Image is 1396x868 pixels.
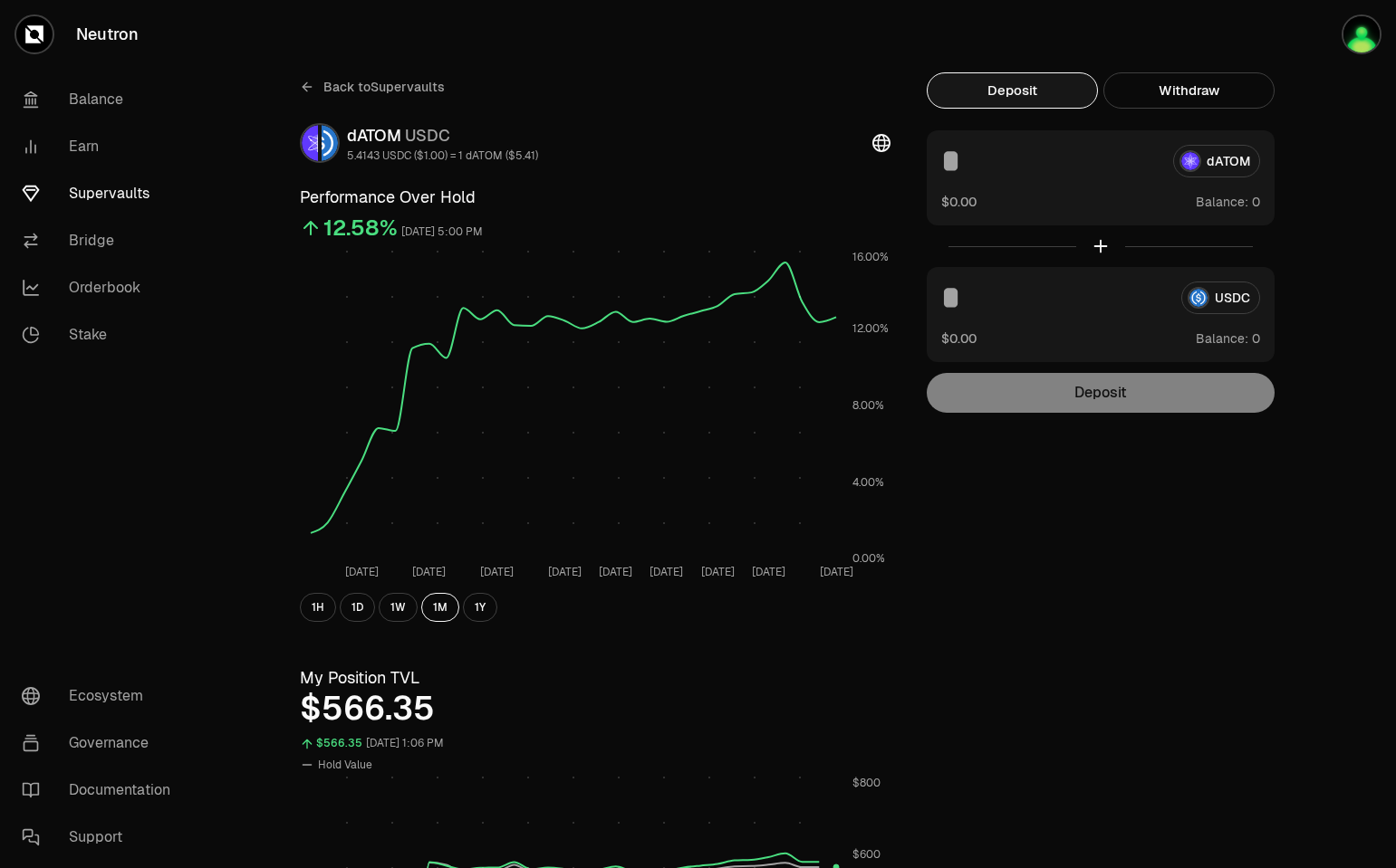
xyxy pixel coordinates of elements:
[421,593,459,622] button: 1M
[366,733,444,754] div: [DATE] 1:06 PM
[927,72,1098,109] button: Deposit
[751,565,785,579] tspan: [DATE]
[941,329,977,348] button: $0.00
[1343,16,1380,52] img: OG Cosmos
[7,170,196,217] a: Supervaults
[7,264,196,311] a: Orderbook
[323,78,445,96] span: Back to Supervaults
[7,217,196,264] a: Bridge
[650,565,683,579] tspan: [DATE]
[852,847,881,862] tspan: $600
[852,776,881,790] tspan: $800
[7,123,196,170] a: Earn
[300,72,445,101] a: Back toSupervaults
[7,720,196,767] a: Governance
[852,250,889,264] tspan: 16.00%
[300,665,891,691] h3: My Position TVL
[347,123,538,148] div: dATOM
[340,593,375,622] button: 1D
[852,398,884,413] tspan: 8.00%
[412,565,446,579] tspan: [DATE]
[405,125,450,146] span: USDC
[463,593,497,622] button: 1Y
[323,214,398,243] div: 12.58%
[941,192,977,211] button: $0.00
[300,593,336,622] button: 1H
[401,222,483,243] div: [DATE] 5:00 PM
[7,672,196,720] a: Ecosystem
[700,565,734,579] tspan: [DATE]
[852,321,889,336] tspan: 12.00%
[7,814,196,861] a: Support
[347,148,538,163] div: 5.4143 USDC ($1.00) = 1 dATOM ($5.41)
[852,475,884,490] tspan: 4.00%
[322,125,338,161] img: USDC Logo
[300,691,891,727] div: $566.35
[300,185,891,210] h3: Performance Over Hold
[819,565,852,579] tspan: [DATE]
[379,593,418,622] button: 1W
[1103,72,1275,109] button: Withdraw
[7,767,196,814] a: Documentation
[344,565,378,579] tspan: [DATE]
[480,565,514,579] tspan: [DATE]
[1196,193,1248,211] span: Balance:
[7,311,196,358] a: Stake
[548,565,582,579] tspan: [DATE]
[7,76,196,123] a: Balance
[1196,329,1248,348] span: Balance:
[852,551,885,566] tspan: 0.00%
[302,125,318,161] img: dATOM Logo
[316,733,362,754] div: $566.35
[599,565,632,579] tspan: [DATE]
[318,758,372,772] span: Hold Value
